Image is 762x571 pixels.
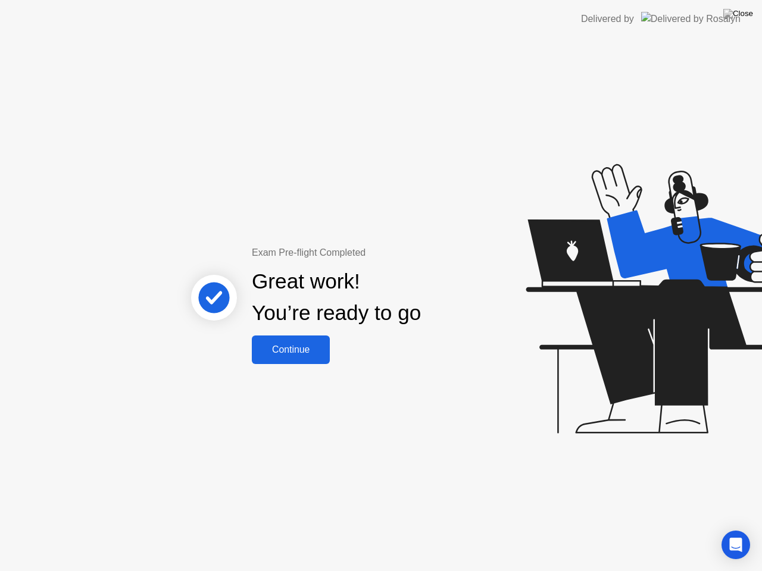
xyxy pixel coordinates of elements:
div: Delivered by [581,12,634,26]
img: Delivered by Rosalyn [641,12,741,26]
div: Exam Pre-flight Completed [252,246,498,260]
div: Open Intercom Messenger [722,531,750,559]
div: Continue [255,344,326,355]
div: Great work! You’re ready to go [252,266,421,329]
button: Continue [252,335,330,364]
img: Close [723,9,753,18]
